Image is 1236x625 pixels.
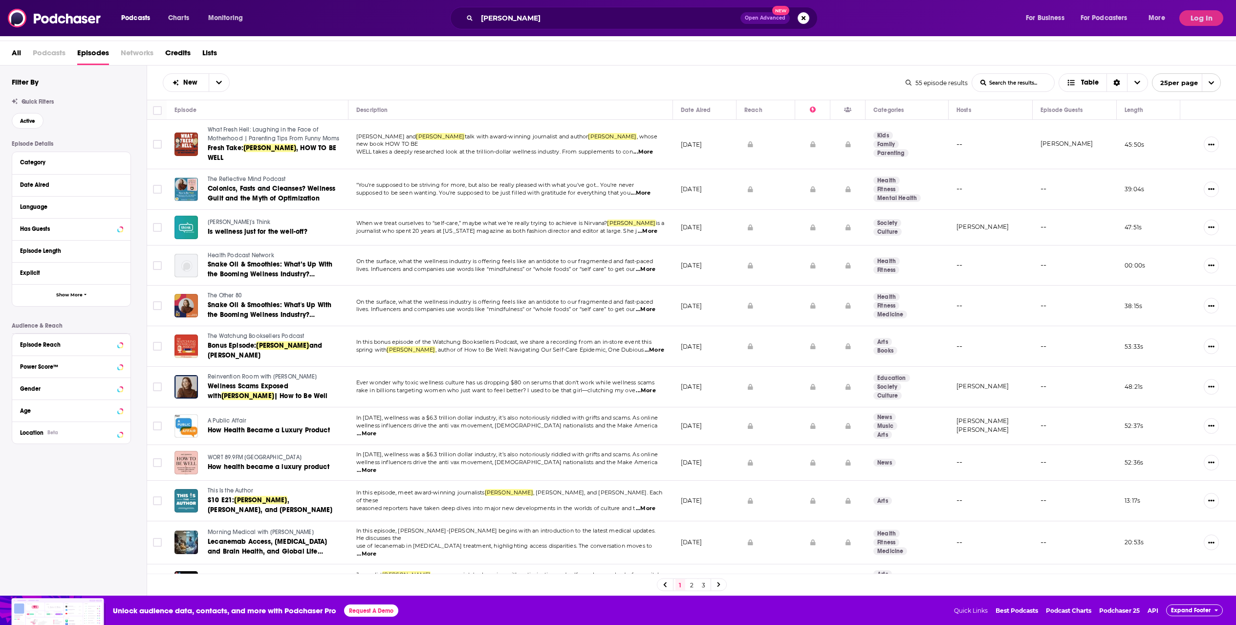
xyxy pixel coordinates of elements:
span: spring with [356,346,387,353]
button: Episode Reach [20,338,123,350]
button: Expand Footer [1166,604,1223,616]
span: Location [20,429,43,436]
a: Fitness [873,185,899,193]
a: Mental Health [873,194,921,202]
td: -- [1033,286,1117,326]
p: 20:53 s [1125,538,1144,546]
a: Family [873,140,899,148]
span: [PERSON_NAME] [234,496,287,504]
a: Is wellness just for the well-off? [208,227,324,237]
a: Morning Medical with [PERSON_NAME] [208,528,341,537]
button: Explicit [20,267,123,279]
a: A Public Affair [208,417,330,425]
a: [PERSON_NAME] [956,382,1009,390]
span: Quick Links [954,607,988,614]
td: -- [949,521,1033,564]
p: [DATE] [681,496,702,505]
div: Categories [873,104,904,116]
span: Table [1081,79,1099,86]
p: 47:51 s [1125,223,1142,231]
span: ...More [645,346,664,354]
td: -- [949,246,1033,286]
p: 39:04 s [1125,185,1144,193]
a: Snake Oil & Smoothies: What’s Up With the Booming Wellness Industry? with [208,260,341,279]
div: Episode Guests [1041,104,1083,116]
span: Toggle select row [153,496,162,505]
div: Hosts [956,104,971,116]
span: Toggle select row [153,261,162,270]
button: Log In [1179,10,1223,26]
a: Charts [162,10,195,26]
button: LocationBeta [20,426,123,438]
span: Quick Filters [22,98,54,105]
span: For Podcasters [1081,11,1128,25]
a: Fitness [873,266,899,274]
div: 55 episode results [906,79,968,87]
a: Culture [873,392,902,400]
button: Power Score™ [20,360,123,372]
td: -- [1033,169,1117,210]
a: Fresh Take:[PERSON_NAME], HOW TO BE WELL [208,143,341,163]
span: seasoned reporters have taken deep dives into major new developments in the worlds of culture and t [356,505,635,512]
span: , whose new book HOW TO BE [356,133,657,148]
a: Health [873,293,900,301]
span: "You're supposed to be striving for more, but also be really pleased with what you've got... You'... [356,181,634,188]
a: Podcast Charts [1046,607,1091,614]
span: , author of How to Be Well: Navigating Our Self-Care Epidemic, One Dubious [435,346,644,353]
span: In [DATE], wellness was a $6.3 trillion dollar industry, it’s also notoriously riddled with grift... [356,414,658,421]
span: Toggle select row [153,538,162,547]
h2: Choose View [1059,73,1148,92]
p: [DATE] [681,422,702,430]
div: Explicit [20,269,116,276]
button: Show More Button [1204,493,1219,509]
div: Has Guest [844,104,851,116]
a: Music [873,422,897,430]
a: Culture [873,228,902,236]
span: [PERSON_NAME] [607,220,655,226]
span: lives. Influencers and companies use words like "mindfulness" or “whole foods” or “self care” to ... [356,306,635,312]
span: Is wellness just for the well-off? [208,227,307,236]
span: Toggle select row [153,458,162,467]
a: Health [873,177,900,184]
span: The Reflective Mind Podcast [208,176,286,182]
button: Show More Button [1204,535,1219,550]
span: [PERSON_NAME] [588,133,636,140]
a: Snake Oil & Smoothies: What's Up With the Booming Wellness Industry? with [208,300,341,320]
span: rake in billions targeting women who just want to feel better? I used to be that girl—clutching m... [356,387,635,394]
span: is a [656,220,665,226]
p: Audience & Reach [12,322,131,329]
a: [PERSON_NAME] [956,417,1009,424]
div: Date Aired [681,104,711,116]
p: 52:36 s [1125,458,1143,467]
span: In this episode, meet award-winning journalists [356,489,485,496]
a: Health [873,530,900,537]
span: A Public Affair [208,417,247,424]
td: -- [949,120,1033,169]
span: [PERSON_NAME] and [356,133,416,140]
span: All [12,45,21,65]
button: Show More Button [1204,455,1219,470]
span: In this episode, [PERSON_NAME]-[PERSON_NAME] begins with an introduction to the latest medical up... [356,527,656,542]
span: [PERSON_NAME] [387,346,435,353]
span: Journalist [356,571,383,578]
td: -- [949,326,1033,367]
div: Has Guests [20,225,114,232]
span: journalist who spent 20 years at [US_STATE] magazine as both fashion director and editor at large... [356,227,637,234]
span: ...More [638,227,657,235]
span: Show More [56,292,83,298]
span: and [PERSON_NAME] [208,341,322,359]
p: 45:50 s [1125,140,1144,149]
a: S10 E21:[PERSON_NAME], [PERSON_NAME], and [PERSON_NAME] [208,495,341,515]
button: open menu [209,74,229,91]
a: The Other 80 [208,291,341,300]
div: Power Score™ [20,363,114,370]
a: Fitness [873,302,899,310]
div: Gender [20,385,114,392]
td: -- [1033,210,1117,246]
span: Toggle select row [153,342,162,351]
a: Bonus Episode:[PERSON_NAME]and [PERSON_NAME] [208,341,341,360]
span: wellness influencers drive the anti vax movement, [DEMOGRAPHIC_DATA] nationalists and the Make Am... [356,459,657,466]
a: What Fresh Hell: Laughing in the Face of Motherhood | Parenting Tips From Funny Moms [208,126,341,143]
div: Beta [47,429,58,436]
div: Episode [174,104,196,116]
